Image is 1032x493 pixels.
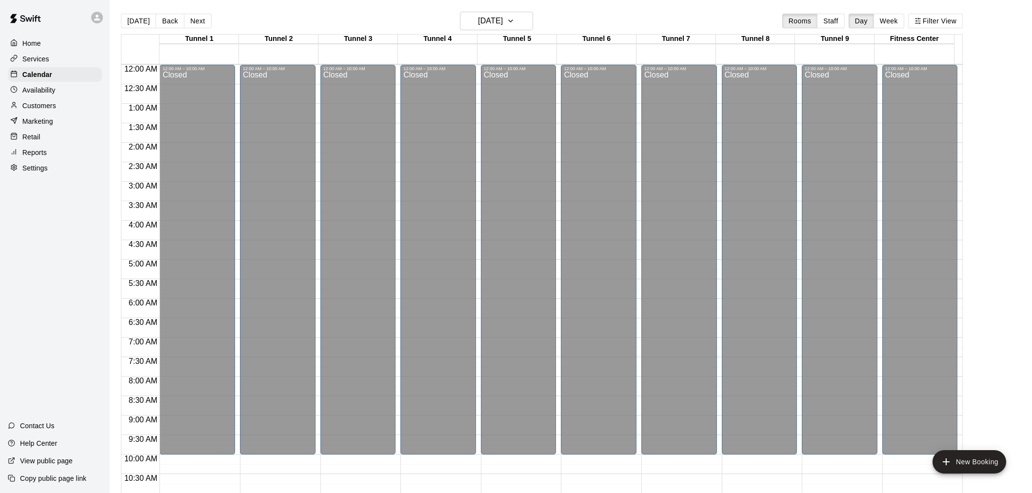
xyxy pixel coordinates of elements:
button: Day [849,14,874,28]
a: Marketing [8,114,102,129]
p: Copy public page link [20,474,86,483]
p: Settings [22,163,48,173]
span: 9:00 AM [126,416,160,424]
div: 12:00 AM – 10:00 AM: Closed [320,65,396,455]
div: Tunnel 1 [159,35,239,44]
div: Tunnel 2 [239,35,318,44]
div: 12:00 AM – 10:00 AM [484,66,554,71]
span: 4:00 AM [126,221,160,229]
span: 10:00 AM [122,455,160,463]
div: Closed [725,71,794,458]
div: 12:00 AM – 10:00 AM: Closed [240,65,316,455]
div: 12:00 AM – 10:00 AM [805,66,874,71]
p: Reports [22,148,47,157]
div: Closed [644,71,714,458]
a: Settings [8,161,102,175]
p: Home [22,38,41,48]
p: View public page [20,456,73,466]
div: Closed [323,71,393,458]
div: 12:00 AM – 10:00 AM [323,66,393,71]
button: Week [873,14,904,28]
button: add [933,450,1006,474]
span: 2:00 AM [126,143,160,151]
button: Back [156,14,184,28]
span: 5:00 AM [126,260,160,268]
div: 12:00 AM – 10:00 AM: Closed [159,65,235,455]
span: 4:30 AM [126,240,160,248]
span: 8:00 AM [126,377,160,385]
div: 12:00 AM – 10:00 AM: Closed [722,65,797,455]
div: 12:00 AM – 10:00 AM [644,66,714,71]
div: Tunnel 8 [716,35,795,44]
div: Tunnel 3 [318,35,398,44]
div: Tunnel 4 [398,35,477,44]
div: 12:00 AM – 10:00 AM: Closed [641,65,717,455]
div: Reports [8,145,102,160]
div: Tunnel 5 [477,35,557,44]
div: Closed [564,71,634,458]
span: 7:30 AM [126,357,160,365]
div: Closed [162,71,232,458]
button: Filter View [908,14,963,28]
div: Closed [484,71,554,458]
p: Help Center [20,438,57,448]
div: Fitness Center [874,35,954,44]
span: 7:00 AM [126,338,160,346]
div: 12:00 AM – 10:00 AM [243,66,313,71]
div: 12:00 AM – 10:00 AM: Closed [561,65,636,455]
p: Retail [22,132,40,142]
div: 12:00 AM – 10:00 AM: Closed [802,65,877,455]
span: 12:00 AM [122,65,160,73]
button: [DATE] [460,12,533,30]
span: 6:30 AM [126,318,160,326]
h6: [DATE] [478,14,503,28]
span: 9:30 AM [126,435,160,443]
div: Closed [885,71,955,458]
span: 8:30 AM [126,396,160,404]
p: Marketing [22,116,53,126]
div: Tunnel 6 [557,35,636,44]
span: 2:30 AM [126,162,160,171]
span: 3:30 AM [126,201,160,209]
div: Closed [403,71,473,458]
div: Tunnel 9 [795,35,874,44]
a: Calendar [8,67,102,82]
span: 6:00 AM [126,299,160,307]
a: Retail [8,130,102,144]
div: 12:00 AM – 10:00 AM [162,66,232,71]
p: Calendar [22,70,52,79]
p: Availability [22,85,56,95]
div: 12:00 AM – 10:00 AM [403,66,473,71]
div: 12:00 AM – 10:00 AM [885,66,955,71]
button: Rooms [782,14,817,28]
div: Closed [243,71,313,458]
div: 12:00 AM – 10:00 AM: Closed [882,65,958,455]
p: Services [22,54,49,64]
a: Customers [8,98,102,113]
a: Services [8,52,102,66]
span: 1:30 AM [126,123,160,132]
button: Staff [817,14,845,28]
p: Contact Us [20,421,55,431]
span: 12:30 AM [122,84,160,93]
a: Home [8,36,102,51]
div: Tunnel 7 [636,35,716,44]
button: [DATE] [121,14,156,28]
div: 12:00 AM – 10:00 AM: Closed [400,65,476,455]
span: 1:00 AM [126,104,160,112]
span: 3:00 AM [126,182,160,190]
span: 5:30 AM [126,279,160,287]
span: 10:30 AM [122,474,160,482]
div: Closed [805,71,874,458]
a: Availability [8,83,102,97]
div: 12:00 AM – 10:00 AM [564,66,634,71]
button: Next [184,14,211,28]
p: Customers [22,101,56,111]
